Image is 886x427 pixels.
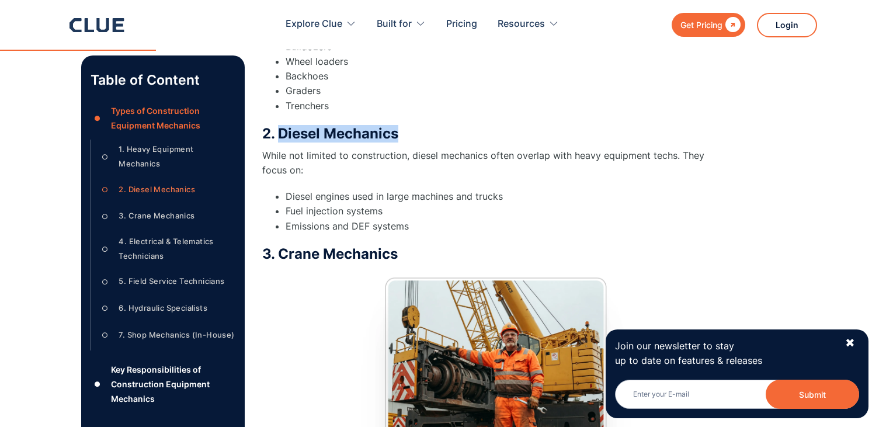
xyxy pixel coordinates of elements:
[757,13,817,37] a: Login
[98,300,235,317] a: ○6. Hydraulic Specialists
[98,148,112,166] div: ○
[91,103,235,133] a: ●Types of Construction Equipment Mechanics
[98,273,112,291] div: ○
[446,6,477,43] a: Pricing
[766,380,859,409] button: Submit
[119,209,194,224] div: 3. Crane Mechanics
[845,336,855,350] div: ✖
[111,362,235,407] div: Key Responsibilities of Construction Equipment Mechanics
[119,182,195,197] div: 2. Diesel Mechanics
[98,181,235,199] a: ○2. Diesel Mechanics
[98,181,112,199] div: ○
[615,339,835,368] p: Join our newsletter to stay up to date on features & releases
[119,301,207,315] div: 6. Hydraulic Specialists
[498,6,545,43] div: Resources
[722,18,741,32] div: 
[672,13,745,37] a: Get Pricing
[98,143,235,172] a: ○1. Heavy Equipment Mechanics
[98,208,112,225] div: ○
[91,376,105,393] div: ●
[286,69,729,84] li: Backhoes
[498,6,559,43] div: Resources
[680,18,722,32] div: Get Pricing
[286,54,729,69] li: Wheel loaders
[615,380,859,409] input: Enter your E-mail
[98,273,235,291] a: ○5. Field Service Technicians
[262,148,729,178] p: While not limited to construction, diesel mechanics often overlap with heavy equipment techs. The...
[286,219,729,234] li: Emissions and DEF systems
[98,234,235,263] a: ○4. Electrical & Telematics Technicians
[119,275,224,289] div: 5. Field Service Technicians
[286,99,729,113] li: Trenchers
[286,204,729,218] li: Fuel injection systems
[98,327,235,344] a: ○7. Shop Mechanics (In-House)
[286,6,342,43] div: Explore Clue
[91,71,235,89] p: Table of Content
[119,234,235,263] div: 4. Electrical & Telematics Technicians
[98,241,112,258] div: ○
[98,208,235,225] a: ○3. Crane Mechanics
[377,6,412,43] div: Built for
[286,6,356,43] div: Explore Clue
[98,300,112,317] div: ○
[262,245,729,263] h3: 3. Crane Mechanics
[98,327,112,344] div: ○
[377,6,426,43] div: Built for
[91,110,105,127] div: ●
[262,125,729,143] h3: 2. Diesel Mechanics
[91,362,235,407] a: ●Key Responsibilities of Construction Equipment Mechanics
[286,189,729,204] li: Diesel engines used in large machines and trucks
[119,143,235,172] div: 1. Heavy Equipment Mechanics
[119,328,234,342] div: 7. Shop Mechanics (In-House)
[111,103,235,133] div: Types of Construction Equipment Mechanics
[286,84,729,98] li: Graders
